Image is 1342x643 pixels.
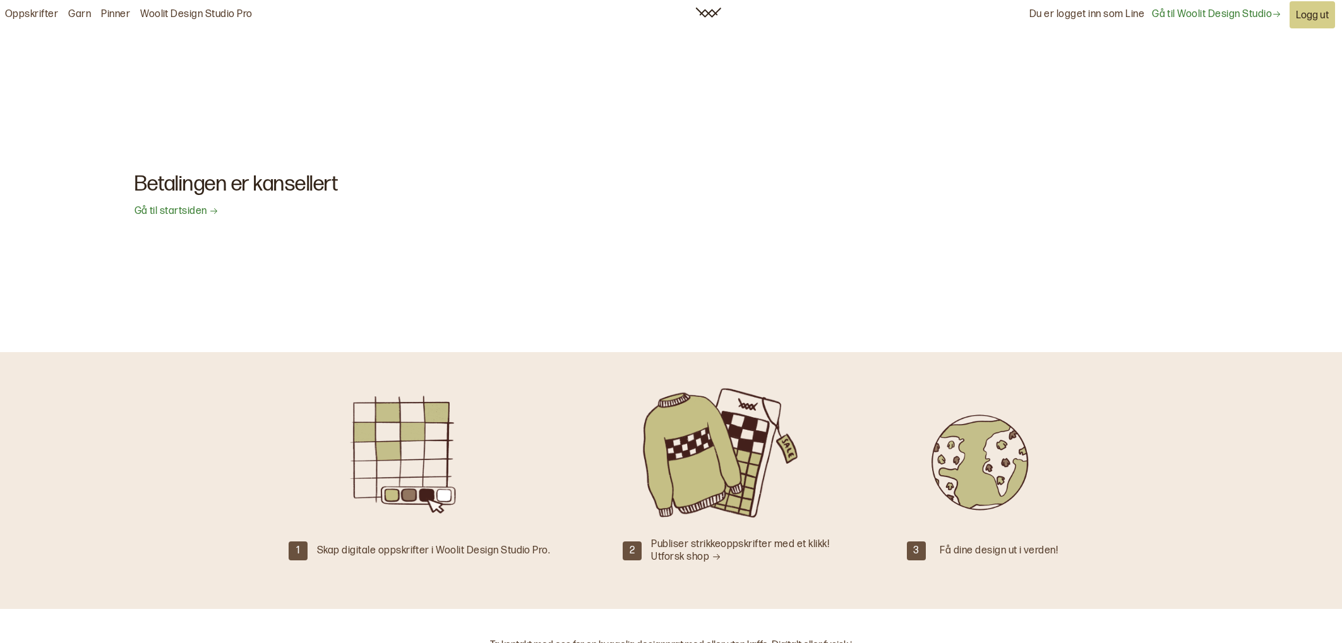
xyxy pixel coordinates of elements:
a: Gå til startsiden [135,205,219,218]
img: Illustrasjon av Woolit Design Studio Pro [330,384,500,522]
button: Logg ut [1290,1,1335,28]
div: Skap digitale oppskrifter i Woolit Design Studio Pro. [317,545,550,558]
div: 2 [623,541,642,560]
div: Du er logget inn som Line [1029,1,1144,29]
div: Publiser strikkeoppskrifter med et klikk! [651,538,829,565]
a: Oppskrifter [5,8,58,21]
img: Strikket genser og oppskrift til salg. [636,384,806,522]
a: Utforsk shop [651,551,721,563]
a: Gå til Woolit Design Studio [1152,8,1281,21]
a: Garn [68,8,91,21]
div: Få dine design ut i verden! [940,545,1058,558]
a: Woolit Design Studio Pro [140,8,253,21]
div: 1 [289,541,308,560]
img: Jordkloden [892,384,1063,522]
div: 3 [907,541,926,560]
h1: Betalingen er kansellert [135,178,1208,191]
img: Woolit ikon [695,8,721,18]
a: Pinner [101,8,130,21]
